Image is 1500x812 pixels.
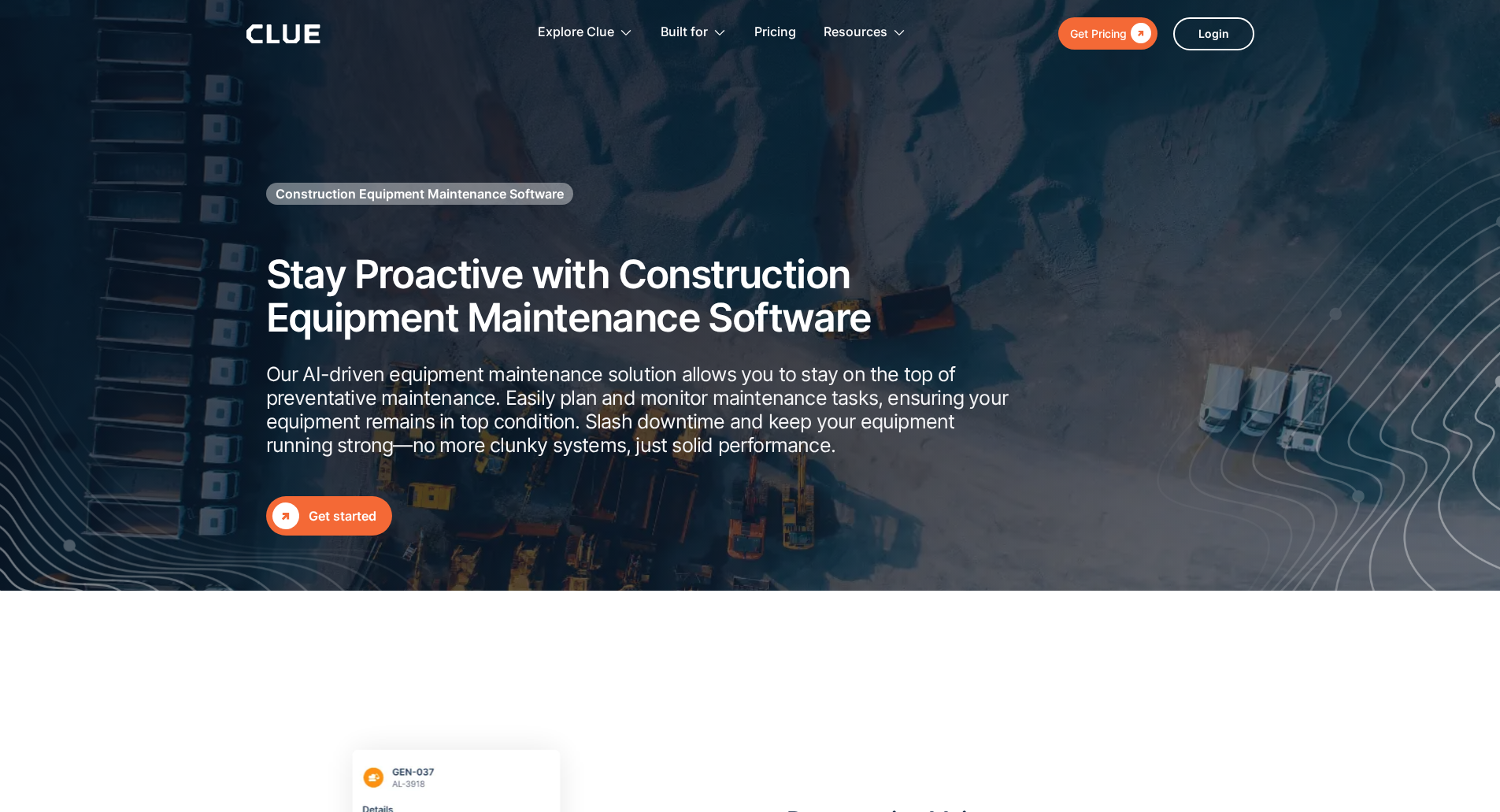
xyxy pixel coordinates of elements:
a: Login [1173,17,1254,50]
div: Get Pricing [1070,24,1127,43]
p: Our AI-driven equipment maintenance solution allows you to stay on the top of preventative mainte... [266,362,1014,457]
div: Resources [824,8,887,57]
a: Get started [266,496,392,536]
h2: Stay Proactive with Construction Equipment Maintenance Software [266,253,1014,339]
div: Explore Clue [538,8,614,57]
div: Resources [824,8,906,57]
a: Get Pricing [1058,17,1157,50]
div: Built for [661,8,727,57]
div: Get started [309,506,376,526]
img: Construction fleet management software [1152,124,1500,591]
div: Built for [661,8,708,57]
h1: Construction Equipment Maintenance Software [276,185,564,202]
a: Pricing [754,8,796,57]
div: Explore Clue [538,8,633,57]
div:  [272,502,299,529]
div:  [1127,24,1151,43]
